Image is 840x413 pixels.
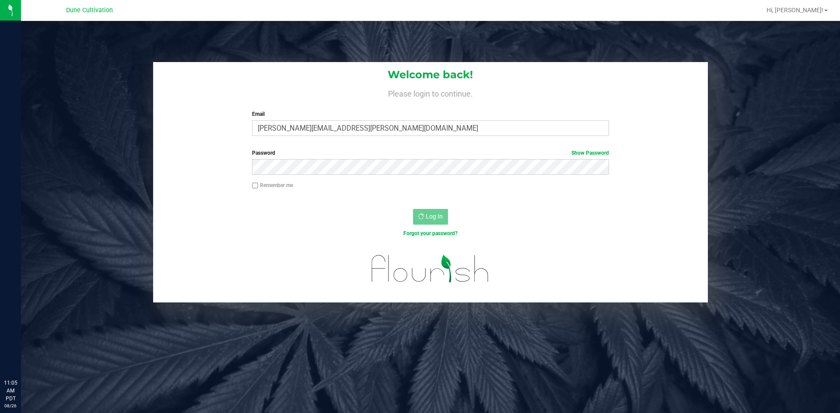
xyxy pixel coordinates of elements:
a: Forgot your password? [403,230,458,236]
button: Log In [413,209,448,225]
p: 11:05 AM PDT [4,379,17,403]
span: Password [252,150,275,156]
p: 08/26 [4,403,17,409]
span: Dune Cultivation [66,7,113,14]
label: Email [252,110,609,118]
a: Show Password [571,150,609,156]
input: Remember me [252,183,258,189]
h4: Please login to continue. [153,87,708,98]
img: flourish_logo.svg [361,246,500,291]
label: Remember me [252,181,293,189]
span: Log In [426,213,443,220]
h1: Welcome back! [153,69,708,80]
span: Hi, [PERSON_NAME]! [766,7,823,14]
